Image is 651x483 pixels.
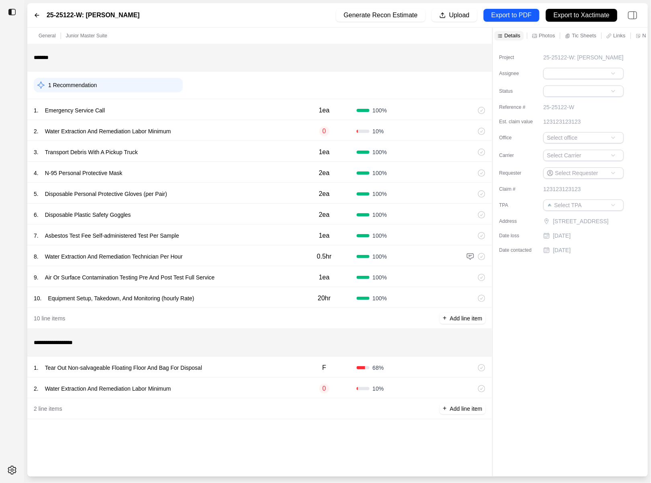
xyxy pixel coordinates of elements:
p: 2 . [34,127,39,135]
p: 0 [319,384,329,393]
p: Disposable Plastic Safety Goggles [42,209,134,220]
label: 25-25122-W: [PERSON_NAME] [47,10,140,20]
p: 1 . [34,106,39,114]
label: TPA [499,202,539,208]
label: Project [499,54,539,61]
p: Water Extraction And Remediation Labor Minimum [42,383,174,394]
label: Assignee [499,70,539,77]
p: 1ea [319,273,330,282]
p: Add line item [450,405,482,413]
button: +Add line item [440,403,486,414]
p: Asbestos Test Fee Self-administered Test Per Sample [42,230,182,241]
img: comment [466,253,474,261]
label: Claim # [499,186,539,192]
p: 2ea [319,189,330,199]
label: Status [499,88,539,94]
p: Water Extraction And Remediation Labor Minimum [42,126,174,137]
label: Office [499,135,539,141]
p: 0.5hr [317,252,331,261]
span: 100 % [373,273,387,281]
p: Water Extraction And Remediation Technician Per Hour [42,251,186,262]
p: 2 . [34,385,39,393]
label: Date contacted [499,247,539,253]
p: [DATE] [553,246,571,254]
p: 20hr [318,293,331,303]
p: + [443,314,447,323]
p: 1ea [319,231,330,240]
p: Emergency Service Call [42,105,108,116]
p: Details [504,32,520,39]
p: 1ea [319,147,330,157]
label: Address [499,218,539,224]
span: 100 % [373,253,387,261]
span: 100 % [373,232,387,240]
span: 100 % [373,211,387,219]
p: General [39,33,56,39]
label: Date loss [499,232,539,239]
button: Generate Recon Estimate [336,9,425,22]
p: Equipment Setup, Takedown, And Monitoring (hourly Rate) [45,293,197,304]
p: Air Or Surface Contamination Testing Pre And Post Test Full Service [42,272,218,283]
p: 1 . [34,364,39,372]
button: Export to Xactimate [546,9,617,22]
p: [STREET_ADDRESS] [553,217,625,225]
p: 8 . [34,253,39,261]
span: 100 % [373,106,387,114]
span: 100 % [373,190,387,198]
p: 2ea [319,168,330,178]
span: 10 % [373,127,384,135]
label: Carrier [499,152,539,159]
p: Generate Recon Estimate [344,11,418,20]
p: Photos [539,32,555,39]
img: toggle sidebar [8,8,16,16]
p: Junior Master Suite [66,33,107,39]
label: Requester [499,170,539,176]
p: 6 . [34,211,39,219]
p: Upload [449,11,469,20]
p: 9 . [34,273,39,281]
p: F [322,363,326,373]
p: 123123123123 [543,185,581,193]
p: 7 . [34,232,39,240]
p: 5 . [34,190,39,198]
img: right-panel.svg [624,6,641,24]
p: 25-25122-W [543,103,574,111]
p: 123123123123 [543,118,581,126]
p: [DATE] [553,232,571,240]
p: 2ea [319,210,330,220]
p: Add line item [450,314,482,322]
span: 100 % [373,169,387,177]
p: 10 . [34,294,41,302]
p: 3 . [34,148,39,156]
p: Disposable Personal Protective Gloves (per Pair) [42,188,170,200]
span: 10 % [373,385,384,393]
button: Export to PDF [484,9,539,22]
p: Tear Out Non-salvageable Floating Floor And Bag For Disposal [42,362,205,373]
p: 1 Recommendation [48,81,97,89]
button: +Add line item [440,313,486,324]
p: 2 line items [34,405,62,413]
label: Reference # [499,104,539,110]
span: 100 % [373,294,387,302]
p: N-95 Personal Protective Mask [42,167,126,179]
button: Upload [432,9,477,22]
p: 25-25122-W: [PERSON_NAME] [543,53,624,61]
span: 100 % [373,148,387,156]
label: Est. claim value [499,118,539,125]
p: Links [613,32,625,39]
p: 1ea [319,106,330,115]
p: + [443,404,447,413]
p: Tic Sheets [572,32,596,39]
span: 68 % [373,364,384,372]
p: Transport Debris With A Pickup Truck [42,147,141,158]
p: Export to PDF [491,11,531,20]
p: Export to Xactimate [553,11,610,20]
p: 0 [319,126,329,136]
p: 4 . [34,169,39,177]
p: 10 line items [34,314,65,322]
